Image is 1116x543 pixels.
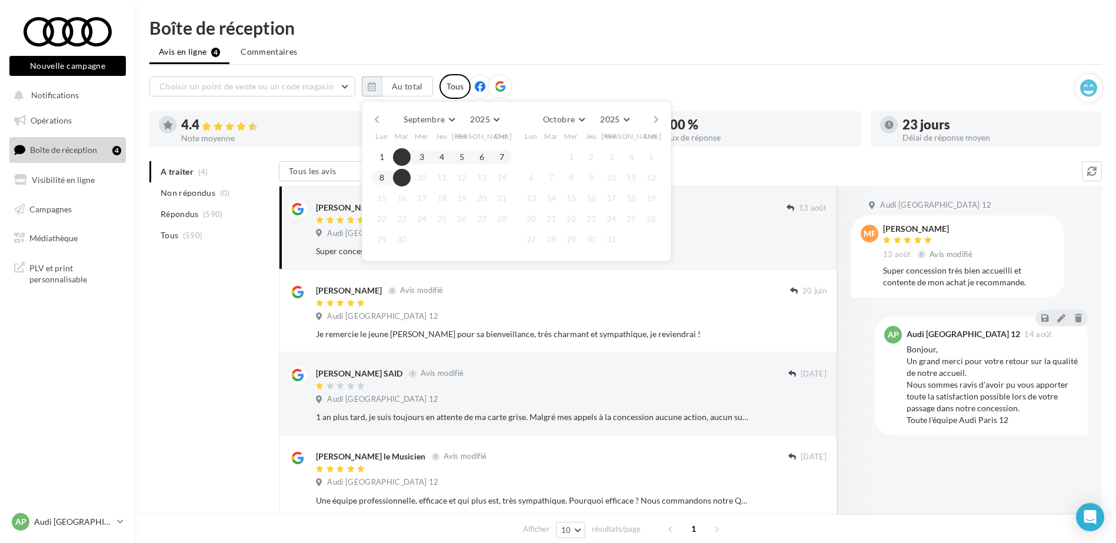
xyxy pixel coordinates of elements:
button: 11 [622,169,640,186]
button: Tous les avis [279,161,397,181]
span: Visibilité en ligne [32,175,95,185]
div: 100 % [662,118,852,131]
button: 4 [622,148,640,166]
button: 17 [602,189,620,207]
button: 1 [373,148,391,166]
button: Nouvelle campagne [9,56,126,76]
button: 16 [393,189,411,207]
span: Lun [375,131,388,141]
span: Commentaires [241,46,297,58]
span: Non répondus [161,187,215,199]
span: Boîte de réception [30,145,97,155]
span: Septembre [404,114,445,124]
span: Afficher [523,524,549,535]
span: Tous les avis [289,166,337,176]
button: 31 [602,231,620,248]
span: Avis modifié [421,369,464,378]
button: 10 [556,522,586,538]
button: 9 [393,169,411,186]
a: AP Audi [GEOGRAPHIC_DATA] [9,511,126,533]
button: 16 [582,189,600,207]
a: Visibilité en ligne [7,168,128,192]
span: Choisir un point de vente ou un code magasin [159,81,334,91]
button: Octobre [538,111,589,128]
div: Note moyenne [181,134,371,142]
button: 10 [413,169,431,186]
span: Octobre [543,114,575,124]
div: [PERSON_NAME] [316,285,382,297]
span: Médiathèque [29,233,78,243]
button: 20 [473,189,491,207]
a: Campagnes [7,197,128,222]
button: 18 [433,189,451,207]
div: Taux de réponse [662,134,852,142]
span: 14 août [1024,331,1052,338]
button: 26 [453,210,471,228]
span: [PERSON_NAME] [452,131,512,141]
button: 11 [433,169,451,186]
button: 20 [522,210,540,228]
div: 1 an plus tard, je suis toujours en attente de ma carte grise. Malgré mes appels à la concession ... [316,411,750,423]
span: (590) [203,209,223,219]
div: 4 [112,146,121,155]
span: 10 [561,525,571,535]
span: Répondus [161,208,199,220]
button: 19 [642,189,660,207]
button: 28 [542,231,560,248]
button: 8 [373,169,391,186]
button: 25 [433,210,451,228]
button: 15 [373,189,391,207]
button: 25 [622,210,640,228]
span: Notifications [31,91,79,101]
button: 21 [493,189,511,207]
div: Une équipe professionnelle, efficace et qui plus est, très sympathique. Pourquoi efficace ? Nous ... [316,495,750,507]
button: 3 [413,148,431,166]
span: AP [15,516,26,528]
div: [PERSON_NAME] le Musicien [316,451,425,462]
span: (0) [220,188,230,198]
span: Audi [GEOGRAPHIC_DATA] 12 [327,394,438,405]
span: 13 août [883,249,911,260]
button: 27 [522,231,540,248]
button: 13 [473,169,491,186]
span: Audi [GEOGRAPHIC_DATA] 12 [327,228,438,239]
button: Choisir un point de vente ou un code magasin [149,76,355,96]
span: Jeu [585,131,597,141]
button: 26 [642,210,660,228]
span: Avis modifié [400,286,443,295]
span: Mer [415,131,429,141]
button: 7 [493,148,511,166]
span: Lun [525,131,538,141]
div: Boîte de réception [149,19,1102,36]
button: 29 [562,231,580,248]
button: 24 [602,210,620,228]
span: [PERSON_NAME] [601,131,662,141]
button: 22 [562,210,580,228]
button: 30 [393,231,411,248]
span: 1 [684,519,703,538]
span: [DATE] [801,452,827,462]
div: Open Intercom Messenger [1076,503,1104,531]
button: 18 [622,189,640,207]
div: [PERSON_NAME] [316,202,382,214]
span: Mer [564,131,578,141]
div: Super concession très bien accueilli et contente de mon achat je recommande. [883,265,1055,288]
span: PLV et print personnalisable [29,260,121,285]
button: 6 [473,148,491,166]
span: Dim [644,131,658,141]
a: Opérations [7,108,128,133]
span: Audi [GEOGRAPHIC_DATA] 12 [880,200,991,211]
span: Dim [495,131,509,141]
button: 12 [453,169,471,186]
div: Bonjour, Un grand merci pour votre retour sur la qualité de notre accueil. Nous sommes ravis d'av... [907,344,1078,426]
div: Je remercie le jeune [PERSON_NAME] pour sa bienveillance, très charmant et sympathique, je revien... [316,328,750,340]
span: MF [864,228,876,239]
button: 2025 [595,111,634,128]
span: Opérations [31,115,72,125]
button: 14 [542,189,560,207]
span: Audi [GEOGRAPHIC_DATA] 12 [327,311,438,322]
span: Tous [161,229,178,241]
button: 1 [562,148,580,166]
div: 4.4 [181,118,371,132]
span: 2025 [600,114,619,124]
